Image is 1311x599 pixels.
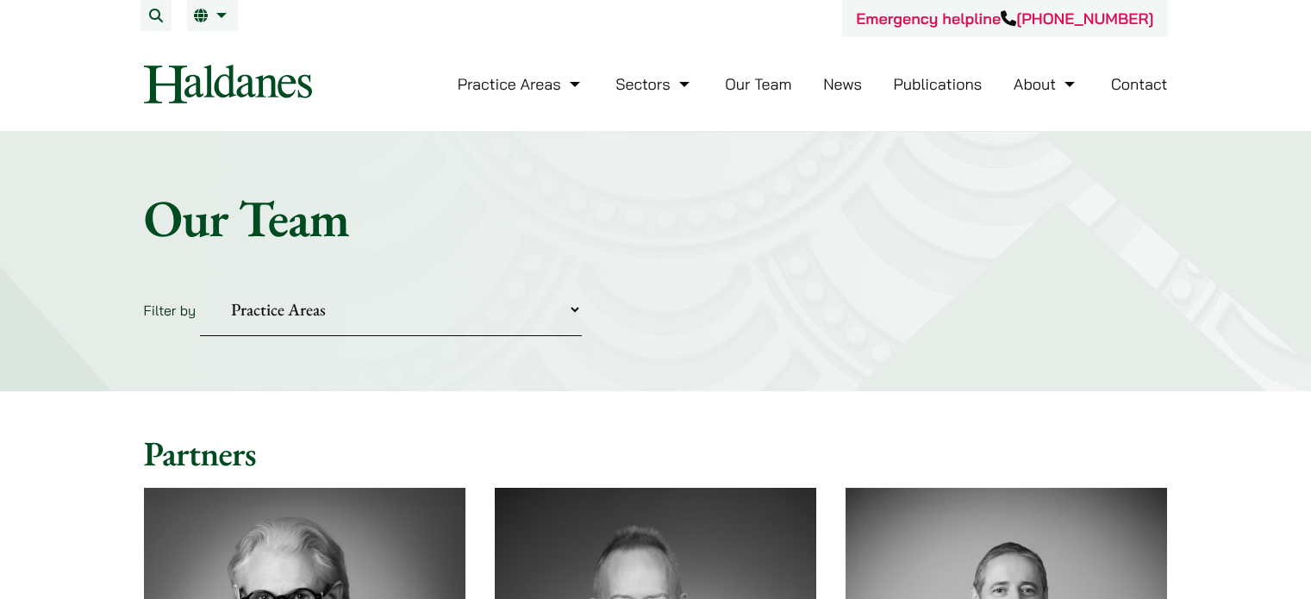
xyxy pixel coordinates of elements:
a: Practice Areas [458,74,584,94]
a: Publications [894,74,983,94]
a: Our Team [725,74,791,94]
a: Sectors [615,74,693,94]
label: Filter by [144,302,197,319]
a: News [823,74,862,94]
h2: Partners [144,433,1168,474]
h1: Our Team [144,187,1168,249]
a: About [1014,74,1079,94]
img: Logo of Haldanes [144,65,312,103]
a: Contact [1111,74,1168,94]
a: Emergency helpline[PHONE_NUMBER] [856,9,1153,28]
a: EN [194,9,231,22]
